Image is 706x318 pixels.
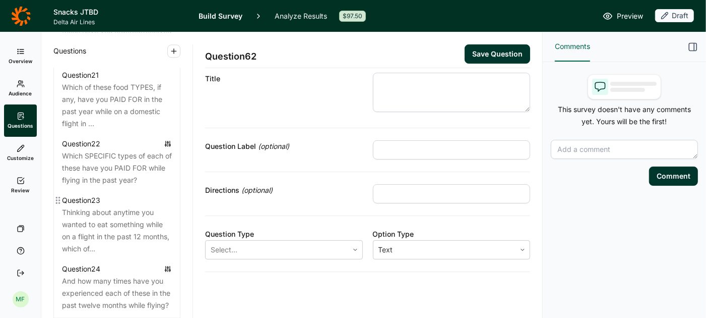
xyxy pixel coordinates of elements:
[62,263,100,275] div: Question 24
[339,11,366,22] div: $97.50
[205,49,256,64] span: Question 62
[655,9,694,22] div: Draft
[54,136,180,188] a: Question22Which SPECIFIC types of each of these have you PAID FOR while flying in the past year?
[62,194,100,206] div: Question 23
[555,32,590,62] button: Comments
[9,58,32,65] span: Overview
[465,44,530,64] button: Save Question
[4,137,37,169] a: Customize
[655,9,694,23] button: Draft
[53,18,186,26] span: Delta Air Lines
[54,67,180,132] a: Question21Which of these food TYPES, if any, have you PAID FOR in the past year while on a domest...
[649,167,698,186] button: Comment
[617,10,643,22] span: Preview
[8,122,33,129] span: Questions
[4,40,37,72] a: Overview
[54,192,180,257] a: Question23Thinking about anytime you wanted to eat something while on a flight in the past 12 mon...
[13,291,29,307] div: MF
[9,90,32,97] span: Audience
[4,169,37,201] a: Review
[205,184,363,196] div: Directions
[205,228,363,240] div: Question Type
[4,72,37,104] a: Audience
[62,69,99,81] div: Question 21
[62,150,172,186] div: Which SPECIFIC types of each of these have you PAID FOR while flying in the past year?
[4,104,37,137] a: Questions
[62,206,172,255] div: Thinking about anytime you wanted to eat something while on a flight in the past 12 months, which...
[205,73,363,85] div: Title
[62,275,172,311] div: And how many times have you experienced each of these in the past twelve months while flying?
[258,140,289,152] span: (optional)
[62,81,172,130] div: Which of these food TYPES, if any, have you PAID FOR in the past year while on a domestic flight ...
[12,187,30,194] span: Review
[7,154,34,162] span: Customize
[62,138,100,150] div: Question 22
[54,261,180,313] a: Question24And how many times have you experienced each of these in the past twelve months while f...
[53,45,86,57] span: Questions
[53,6,186,18] h1: Snacks JTBD
[373,228,531,240] div: Option Type
[551,103,698,128] p: This survey doesn't have any comments yet. Yours will be the first!
[555,40,590,52] span: Comments
[205,140,363,152] div: Question Label
[603,10,643,22] a: Preview
[241,184,273,196] span: (optional)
